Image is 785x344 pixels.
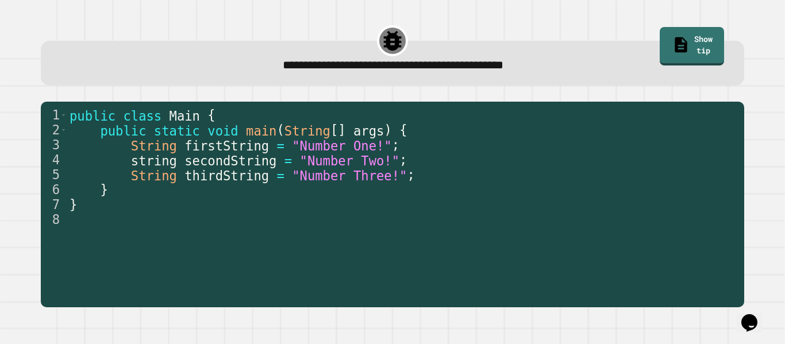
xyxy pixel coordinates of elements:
span: "Number Three!" [292,168,407,183]
span: = [276,168,284,183]
div: 8 [41,212,67,227]
span: firstString [184,138,269,153]
span: "Number Two!" [300,153,400,168]
span: String [131,168,177,183]
div: 4 [41,152,67,167]
div: 3 [41,137,67,152]
iframe: chat widget [737,298,774,333]
span: static [154,123,200,138]
span: void [207,123,238,138]
div: 2 [41,122,67,137]
span: class [123,108,161,123]
span: Toggle code folding, rows 2 through 6 [60,122,67,137]
span: Toggle code folding, rows 1 through 7 [60,107,67,122]
div: 7 [41,197,67,212]
span: public [70,108,116,123]
div: 6 [41,182,67,197]
div: 5 [41,167,67,182]
span: = [276,138,284,153]
span: String [131,138,177,153]
a: Show tip [660,27,724,65]
span: = [284,153,292,168]
span: public [100,123,146,138]
span: String [284,123,330,138]
span: thirdString [184,168,269,183]
span: "Number One!" [292,138,392,153]
span: Main [170,108,200,123]
span: secondString [184,153,276,168]
span: args [353,123,384,138]
span: main [246,123,276,138]
div: 1 [41,107,67,122]
span: string [131,153,177,168]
